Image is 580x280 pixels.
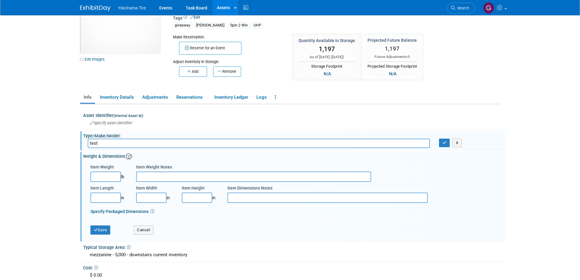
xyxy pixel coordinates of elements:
[90,172,127,182] div: lb
[385,45,399,52] span: 1,197
[173,55,283,65] div: Adjust Inventory in Storage:
[194,22,226,29] div: [PERSON_NAME]
[173,15,450,33] div: Tags
[319,45,335,53] span: 1,197
[139,92,171,103] a: Adjustments
[80,5,111,11] img: ExhibitDay
[126,153,132,160] img: Asset Weight and Dimensions
[118,5,146,10] span: Yokohama Tire
[408,55,410,59] span: 0
[90,121,132,125] span: Specify asset identifier
[332,55,343,59] span: [DATE]
[182,193,218,203] div: in
[298,55,355,60] div: As of [DATE] ( )
[367,54,417,59] div: Future Adjustments:
[190,15,200,19] a: Edit
[252,22,263,29] div: UHP
[134,225,153,235] button: Cancel
[90,193,127,203] div: in
[367,37,417,43] div: Projected Future Balance
[88,250,500,260] div: mezzanine - 5,000 - downstairs current inventory
[227,185,272,191] label: Item Dimensions Notes
[83,152,505,160] div: Weight & Dimensions
[113,114,143,118] small: (Internal Asset Id)
[80,92,95,103] a: Info
[228,22,250,29] div: Spin 2 Win
[483,2,494,14] img: gina Witter
[387,70,398,77] div: N/A
[136,164,172,170] label: Item Weight Notes
[83,263,505,271] div: Cost:
[88,271,500,280] div: $ 0.00
[211,92,251,103] a: Inventory Ledger
[80,55,107,63] a: Edit Images
[298,62,355,69] div: Storage Footprint
[136,193,173,203] div: in
[136,185,157,191] label: Item Width
[173,22,192,29] div: giveaway
[455,6,469,10] span: Search
[298,37,355,44] div: Quantity Available in Storage
[96,92,137,103] a: Inventory Details
[322,70,333,77] div: N/A
[173,34,283,40] div: Make Reservation:
[182,185,205,191] label: Item Height
[179,42,241,55] button: Reserve for an Event
[90,209,149,214] a: Specify Packaged Dimensions
[367,62,417,69] div: Projected Storage Footprint
[90,185,114,191] label: Item Length
[83,131,505,139] div: Type/Make/Model:
[447,3,475,13] a: Search
[173,92,209,103] a: Reservations
[83,245,131,250] span: Typical Storage Area:
[179,66,207,77] button: Add
[213,66,241,77] button: Remove
[90,225,111,235] button: Save
[90,164,114,170] label: Item Weight
[452,139,462,147] button: X
[253,92,270,103] a: Logs
[83,111,505,119] div: Asset Identifier :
